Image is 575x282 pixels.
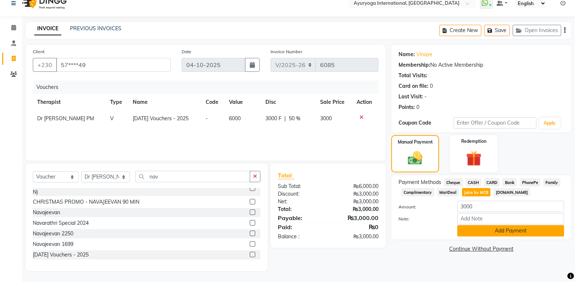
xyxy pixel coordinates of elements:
div: 0 [416,103,419,111]
span: Juice by MCB [462,188,491,196]
input: Add Note [457,213,564,224]
div: ₨6,000.00 [328,183,384,190]
span: 3000 F [265,115,281,122]
span: Dr [PERSON_NAME] PM [37,115,94,122]
span: MariDeal [437,188,459,196]
span: Complimentary [401,188,434,196]
span: | [284,115,286,122]
div: No Active Membership [399,61,564,69]
div: 0 [430,82,433,90]
label: Note: [393,216,452,222]
label: Manual Payment [398,139,433,145]
span: Cheque [444,178,463,187]
div: Navajeevan 1699 [33,240,73,248]
div: Discount: [272,190,328,198]
div: ₨3,000.00 [328,190,384,198]
div: Points: [399,103,415,111]
div: Navajeevan [33,209,60,216]
span: PhonePe [520,178,540,187]
span: [DOMAIN_NAME] [493,188,530,196]
span: Family [543,178,560,187]
input: Amount [457,201,564,212]
span: - [206,115,208,122]
label: Date [182,48,191,55]
th: Therapist [33,94,106,110]
div: [DATE] Vouchers - 2025 [33,251,89,259]
span: CASH [466,178,481,187]
span: 50 % [289,115,300,122]
div: Sub Total: [272,183,328,190]
th: Value [225,94,261,110]
span: 6000 [229,115,241,122]
div: Coupon Code [399,119,454,127]
div: [DATE] SPL OFFER BUY 1 GET 1 FREE ([PERSON_NAME] / MANASAMITRAM / NAVAJEEVAN) [33,181,247,196]
button: Add Payment [457,225,564,236]
div: Membership: [399,61,430,69]
div: Total Visits: [399,72,427,79]
a: Continue Without Payment [393,245,570,253]
div: Net: [272,198,328,205]
div: Paid: [272,223,328,231]
div: Vouchers [34,81,384,94]
button: Apply [539,118,560,129]
div: Last Visit: [399,93,423,101]
button: Save [484,25,510,36]
div: Navajeevan 2250 [33,230,73,238]
div: Balance : [272,233,328,240]
div: Navarathri Special 2024 [33,219,89,227]
a: PREVIOUS INVOICES [70,25,121,32]
span: 3000 [320,115,332,122]
div: Payable: [272,214,328,222]
span: Bank [502,178,517,187]
div: ₨3,000.00 [328,233,384,240]
div: Card on file: [399,82,428,90]
th: Name [128,94,201,110]
label: Invoice Number [271,48,302,55]
div: ₨3,000.00 [328,205,384,213]
span: [DATE] Vouchers - 2025 [133,115,189,122]
input: Search [135,171,250,182]
button: Open Invoices [513,25,561,36]
input: Search by Name/Mobile/Email/Code [56,58,171,72]
th: Code [201,94,225,110]
img: _cash.svg [403,150,427,167]
label: Client [33,48,44,55]
div: ₨3,000.00 [328,198,384,205]
label: Amount: [393,204,452,210]
span: Total [278,172,295,179]
label: Redemption [461,138,486,145]
a: INVOICE [34,22,61,35]
th: Action [352,94,378,110]
button: Create New [439,25,481,36]
input: Enter Offer / Coupon Code [454,117,536,129]
th: Type [106,94,128,110]
div: Name: [399,51,415,58]
span: CARD [484,178,500,187]
div: ₨0 [328,223,384,231]
img: _gift.svg [461,149,486,168]
div: CHRISTMAS PROMO - NAVAJEEVAN 90 MIN [33,198,139,206]
th: Disc [261,94,316,110]
button: +230 [33,58,57,72]
a: Vinaye [416,51,432,58]
td: V [106,110,128,127]
div: - [424,93,427,101]
div: ₨3,000.00 [328,214,384,222]
div: Total: [272,205,328,213]
span: Payment Methods [399,179,441,186]
th: Sale Price [316,94,352,110]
